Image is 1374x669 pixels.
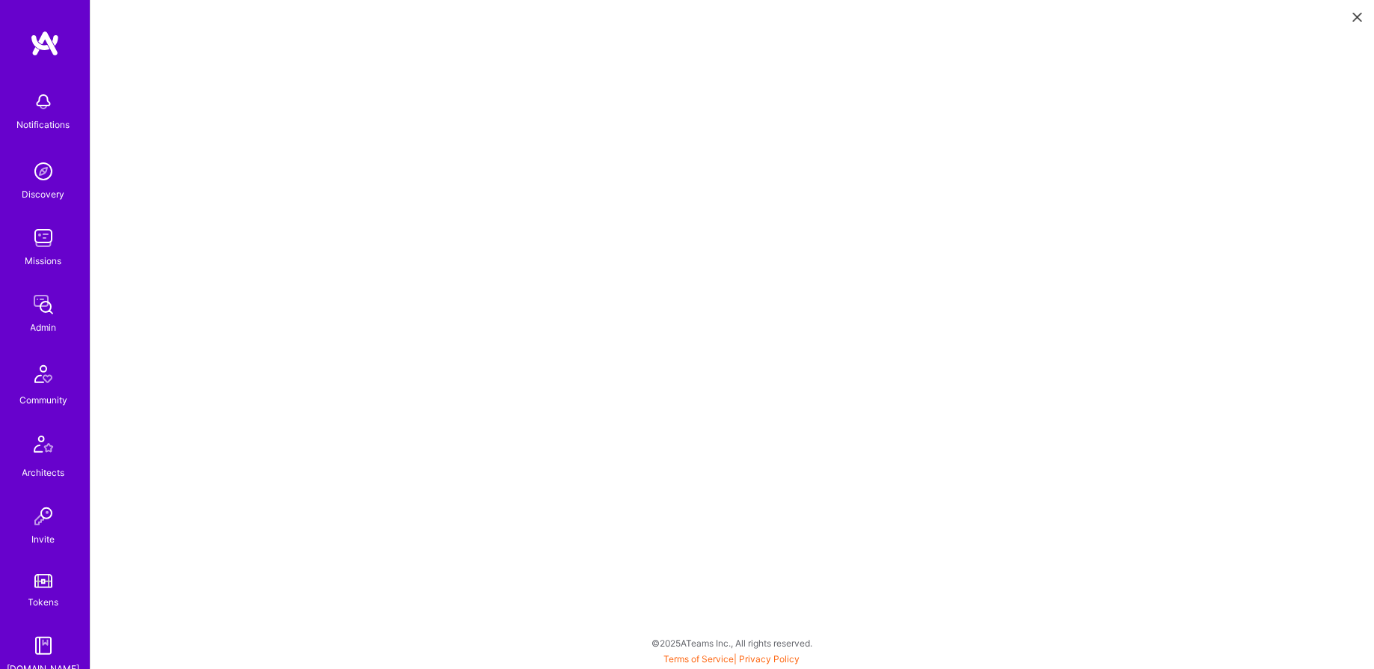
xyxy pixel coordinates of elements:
[25,253,62,269] div: Missions
[28,290,58,320] img: admin teamwork
[1353,13,1362,22] i: icon Close
[22,186,65,202] div: Discovery
[28,156,58,186] img: discovery
[17,117,70,132] div: Notifications
[25,429,61,465] img: Architects
[28,631,58,661] img: guide book
[34,574,52,588] img: tokens
[31,320,57,335] div: Admin
[28,87,58,117] img: bell
[19,392,67,408] div: Community
[25,356,61,392] img: Community
[32,531,55,547] div: Invite
[28,594,59,610] div: Tokens
[30,30,60,57] img: logo
[28,223,58,253] img: teamwork
[22,465,65,480] div: Architects
[28,501,58,531] img: Invite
